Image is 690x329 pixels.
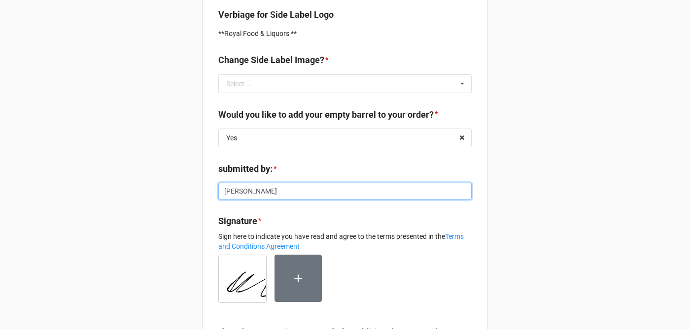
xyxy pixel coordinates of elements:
div: Yes [226,134,237,141]
p: **Royal Food & Liquors ** [218,29,472,38]
div: Select ... [226,80,252,87]
label: Signature [218,214,257,228]
div: 7TmBbKw21f%2F7TmBbKw21f.png [218,255,275,311]
label: Verbiage for Side Label Logo [218,8,334,22]
img: nRQHgEIrOgELedqCsqpmH19EtLk8Ynx2oWfbtwx5W5A [219,255,266,302]
label: Change Side Label Image? [218,53,324,67]
p: Sign here to indicate you have read and agree to the terms presented in the [218,231,472,251]
label: Would you like to add your empty barrel to your order? [218,108,434,122]
label: submitted by: [218,162,273,176]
